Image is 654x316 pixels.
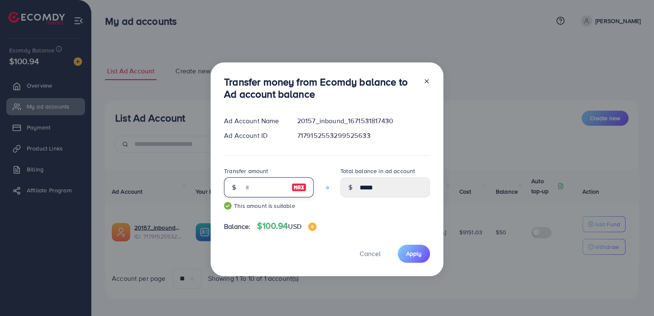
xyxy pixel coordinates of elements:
div: Ad Account ID [217,131,291,140]
img: image [308,223,317,231]
img: image [291,182,306,192]
div: 20157_inbound_1671531817430 [291,116,437,126]
span: Apply [406,249,422,258]
span: Cancel [360,249,381,258]
label: Transfer amount [224,167,268,175]
iframe: Chat [618,278,648,310]
button: Cancel [349,245,391,263]
div: Ad Account Name [217,116,291,126]
span: USD [288,222,301,231]
span: Balance: [224,222,250,231]
small: This amount is suitable [224,202,314,210]
div: 7179152553299525633 [291,131,437,140]
label: Total balance in ad account [340,167,415,175]
h3: Transfer money from Ecomdy balance to Ad account balance [224,76,417,100]
button: Apply [398,245,430,263]
h4: $100.94 [257,221,317,231]
img: guide [224,202,232,210]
